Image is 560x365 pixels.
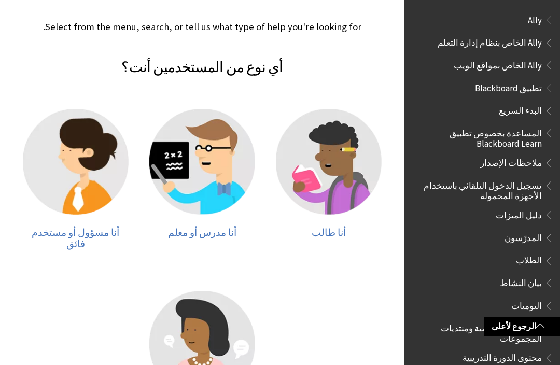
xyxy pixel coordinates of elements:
[499,102,542,116] span: البدء السريع
[511,297,542,311] span: اليوميات
[417,124,542,149] span: المساعدة بخصوص تطبيق Blackboard Learn
[10,20,394,34] p: Select from the menu, search, or tell us what type of help you're looking for.
[149,109,255,250] a: المدرس أنا مدرس أو معلم
[528,11,542,25] span: Ally
[32,227,119,250] span: أنا مسؤول أو مستخدم فائق
[496,206,542,220] span: دليل الميزات
[463,349,542,363] span: محتوى الدورة التدريبية
[500,274,542,288] span: بيان النشاط
[417,319,542,344] span: المقررات الدراسية ومنتديات المجموعات
[411,11,554,74] nav: Book outline for Anthology Ally Help
[23,109,129,250] a: المسؤول أنا مسؤول أو مستخدم فائق
[10,44,394,78] h2: أي نوع من المستخدمين أنت؟
[417,177,542,201] span: تسجيل الدخول التلقائي باستخدام الأجهزة المحمولة
[480,154,542,168] span: ملاحظات الإصدار
[168,227,236,238] span: أنا مدرس أو معلم
[276,109,382,215] img: الطالب
[516,252,542,266] span: الطلاب
[438,34,542,48] span: Ally الخاص بنظام إدارة التعلم
[23,109,129,215] img: المسؤول
[276,109,382,250] a: الطالب أنا طالب
[475,79,542,93] span: تطبيق Blackboard
[505,229,542,243] span: المدرّسون
[149,109,255,215] img: المدرس
[484,317,560,336] a: الرجوع لأعلى
[454,57,542,71] span: Ally الخاص بمواقع الويب
[312,227,346,238] span: أنا طالب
